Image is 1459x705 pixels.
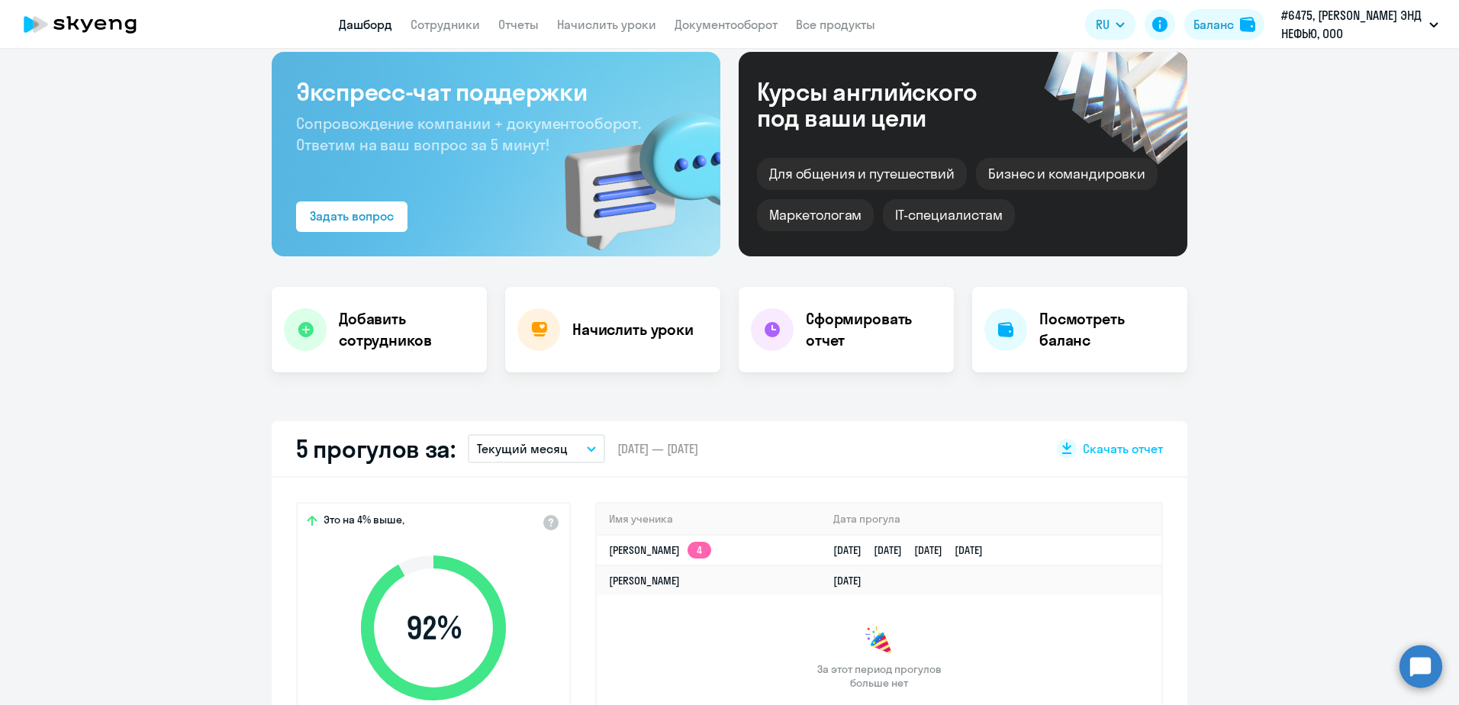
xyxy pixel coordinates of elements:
div: Задать вопрос [310,207,394,225]
a: Документооборот [675,17,778,32]
h3: Экспресс-чат поддержки [296,76,696,107]
span: Это на 4% выше, [324,513,404,531]
div: Маркетологам [757,199,874,231]
div: IT-специалистам [883,199,1014,231]
span: Скачать отчет [1083,440,1163,457]
th: Дата прогула [821,504,1161,535]
button: Балансbalance [1184,9,1264,40]
span: [DATE] — [DATE] [617,440,698,457]
a: [PERSON_NAME] [609,574,680,587]
button: Текущий месяц [468,434,605,463]
button: Задать вопрос [296,201,407,232]
p: #6475, [PERSON_NAME] ЭНД НЕФЬЮ, ООО [1281,6,1423,43]
button: RU [1085,9,1135,40]
span: Сопровождение компании + документооборот. Ответим на ваш вопрос за 5 минут! [296,114,641,154]
a: Начислить уроки [557,17,656,32]
app-skyeng-badge: 4 [688,542,711,559]
span: RU [1096,15,1110,34]
button: #6475, [PERSON_NAME] ЭНД НЕФЬЮ, ООО [1274,6,1446,43]
a: Дашборд [339,17,392,32]
th: Имя ученика [597,504,821,535]
img: congrats [864,626,894,656]
a: Все продукты [796,17,875,32]
a: [DATE][DATE][DATE][DATE] [833,543,995,557]
h4: Сформировать отчет [806,308,942,351]
img: bg-img [543,85,720,256]
span: За этот период прогулов больше нет [815,662,943,690]
a: Отчеты [498,17,539,32]
a: [PERSON_NAME]4 [609,543,711,557]
div: Для общения и путешествий [757,158,967,190]
a: Сотрудники [411,17,480,32]
h4: Посмотреть баланс [1039,308,1175,351]
a: [DATE] [833,574,874,587]
p: Текущий месяц [477,439,568,458]
img: balance [1240,17,1255,32]
h4: Начислить уроки [572,319,694,340]
div: Бизнес и командировки [976,158,1158,190]
span: 92 % [346,610,521,646]
div: Курсы английского под ваши цели [757,79,1018,130]
h2: 5 прогулов за: [296,433,456,464]
div: Баланс [1193,15,1234,34]
h4: Добавить сотрудников [339,308,475,351]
